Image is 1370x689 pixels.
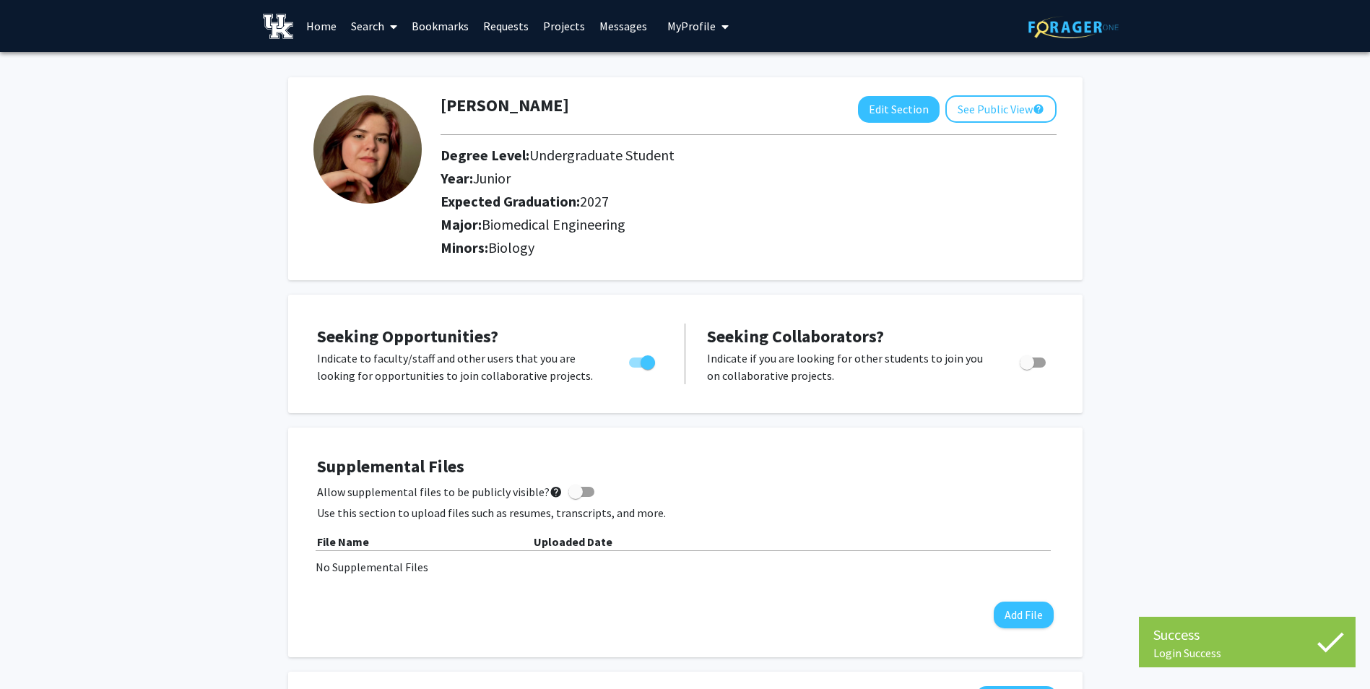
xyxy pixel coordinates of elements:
img: Profile Picture [313,95,422,204]
h2: Minors: [441,239,1057,256]
span: Biology [488,238,534,256]
mat-icon: help [1033,100,1044,118]
div: Toggle [1014,350,1054,371]
div: Login Success [1153,646,1341,660]
p: Indicate to faculty/staff and other users that you are looking for opportunities to join collabor... [317,350,602,384]
span: Allow supplemental files to be publicly visible? [317,483,563,500]
a: Home [299,1,344,51]
button: Edit Section [858,96,940,123]
span: Biomedical Engineering [482,215,625,233]
iframe: Chat [11,624,61,678]
span: Seeking Collaborators? [707,325,884,347]
div: Toggle [623,350,663,371]
h2: Expected Graduation: [441,193,956,210]
img: ForagerOne Logo [1028,16,1119,38]
span: Seeking Opportunities? [317,325,498,347]
a: Messages [592,1,654,51]
a: Projects [536,1,592,51]
span: Junior [473,169,511,187]
button: See Public View [945,95,1057,123]
a: Search [344,1,404,51]
div: Success [1153,624,1341,646]
span: 2027 [580,192,609,210]
span: Undergraduate Student [529,146,675,164]
h2: Degree Level: [441,147,956,164]
h2: Major: [441,216,1057,233]
b: Uploaded Date [534,534,612,549]
img: University of Kentucky Logo [263,14,294,39]
mat-icon: help [550,483,563,500]
div: No Supplemental Files [316,558,1055,576]
p: Indicate if you are looking for other students to join you on collaborative projects. [707,350,992,384]
h4: Supplemental Files [317,456,1054,477]
a: Bookmarks [404,1,476,51]
span: My Profile [667,19,716,33]
p: Use this section to upload files such as resumes, transcripts, and more. [317,504,1054,521]
a: Requests [476,1,536,51]
b: File Name [317,534,369,549]
h1: [PERSON_NAME] [441,95,569,116]
h2: Year: [441,170,956,187]
button: Add File [994,602,1054,628]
